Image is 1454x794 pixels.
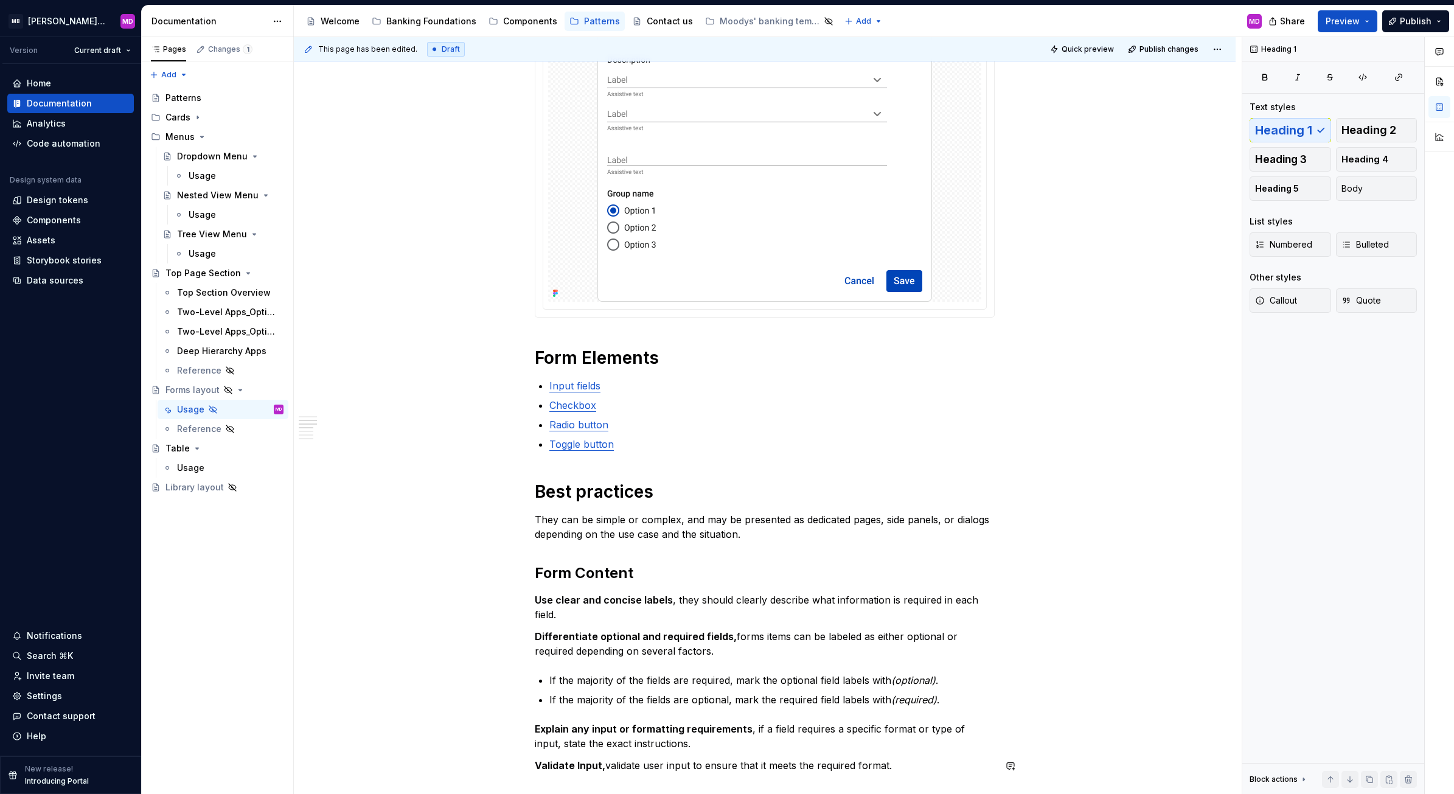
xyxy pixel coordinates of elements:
div: Block actions [1250,771,1309,788]
strong: Use clear and concise labels [535,594,673,606]
button: Heading 3 [1250,147,1331,172]
span: Publish [1400,15,1431,27]
div: List styles [1250,215,1293,228]
div: Analytics [27,117,66,130]
span: Preview [1326,15,1360,27]
em: (required) [891,694,937,706]
a: Usage [158,458,288,478]
div: MB [9,14,23,29]
div: Storybook stories [27,254,102,266]
a: Input fields [549,380,600,392]
p: , if a field requires a specific format or type of input, state the exact instructions. [535,722,995,751]
a: Two-Level Apps_Option 1 [158,302,288,322]
button: Heading 5 [1250,176,1331,201]
a: Library layout [146,478,288,497]
button: Preview [1318,10,1377,32]
div: Usage [189,209,216,221]
div: Home [27,77,51,89]
span: Add [856,16,871,26]
div: Moodys' banking template [720,15,820,27]
button: MB[PERSON_NAME] Banking Fusion Design SystemMD [2,8,139,34]
a: Components [484,12,562,31]
a: Design tokens [7,190,134,210]
button: Publish changes [1124,41,1204,58]
a: Forms layout [146,380,288,400]
a: Welcome [301,12,364,31]
h2: Form Content [535,563,995,583]
div: Usage [189,170,216,182]
a: Checkbox [549,399,596,411]
a: Dropdown Menu [158,147,288,166]
div: MD [276,403,282,416]
button: Notifications [7,626,134,646]
span: Share [1280,15,1305,27]
p: forms items can be labeled as either optional or required depending on several factors. [535,629,995,658]
div: Block actions [1250,775,1298,784]
span: Add [161,70,176,80]
div: Data sources [27,274,83,287]
p: , they should clearly describe what information is required in each field. [535,593,995,622]
a: Contact us [627,12,698,31]
a: UsageMD [158,400,288,419]
button: Heading 2 [1336,118,1417,142]
div: Usage [177,403,204,416]
button: Add [146,66,192,83]
button: Contact support [7,706,134,726]
div: Help [27,730,46,742]
div: Components [27,214,81,226]
a: Home [7,74,134,93]
a: Data sources [7,271,134,290]
div: Code automation [27,138,100,150]
span: Quote [1341,294,1381,307]
a: Moodys' banking template [700,12,838,31]
a: Invite team [7,666,134,686]
div: Usage [177,462,204,474]
button: Help [7,726,134,746]
div: [PERSON_NAME] Banking Fusion Design System [28,15,106,27]
a: Radio button [549,419,608,431]
p: New release! [25,764,73,774]
button: Share [1262,10,1313,32]
h1: Form Elements [535,347,995,369]
a: Reference [158,419,288,439]
div: Page tree [146,88,288,497]
strong: Differentiate optional and required fields, [535,630,737,643]
span: Callout [1255,294,1297,307]
div: Table [165,442,190,454]
a: Settings [7,686,134,706]
span: Heading 2 [1341,124,1396,136]
button: Callout [1250,288,1331,313]
div: Contact us [647,15,693,27]
span: Quick preview [1062,44,1114,54]
span: Current draft [74,46,121,55]
div: Cards [146,108,288,127]
div: Menus [165,131,195,143]
div: Two-Level Apps_Option 1 [177,306,277,318]
div: Deep Hierarchy Apps [177,345,266,357]
div: Search ⌘K [27,650,73,662]
a: Top Section Overview [158,283,288,302]
a: Code automation [7,134,134,153]
div: Assets [27,234,55,246]
div: Dropdown Menu [177,150,248,162]
span: Heading 3 [1255,153,1307,165]
div: Top Page Section [165,267,241,279]
span: Draft [442,44,460,54]
div: Welcome [321,15,360,27]
p: If the majority of the fields are required, mark the optional field labels with . [549,673,995,688]
div: Banking Foundations [386,15,476,27]
span: 1 [243,44,252,54]
a: Usage [169,205,288,225]
button: Quick preview [1046,41,1119,58]
strong: Validate Input, [535,759,605,771]
div: Changes [208,44,252,54]
div: Contact support [27,710,96,722]
div: Library layout [165,481,224,493]
div: Text styles [1250,101,1296,113]
span: Numbered [1255,239,1312,251]
em: (optional) [891,674,936,686]
span: Heading 5 [1255,183,1299,195]
div: Components [503,15,557,27]
div: Two-Level Apps_Option 2 [177,326,277,338]
a: Tree View Menu [158,225,288,244]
